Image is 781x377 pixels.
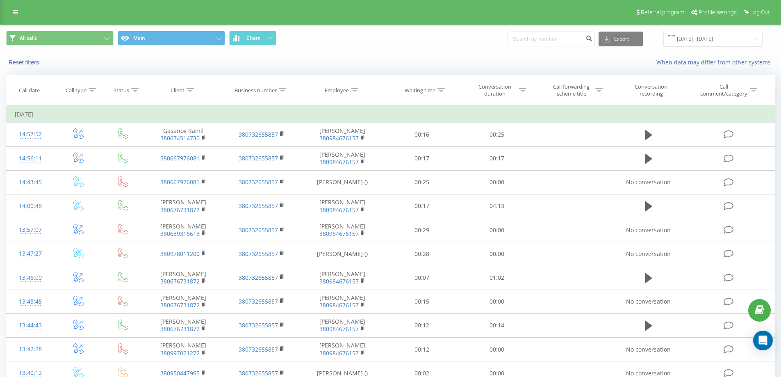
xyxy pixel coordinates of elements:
[385,338,460,361] td: 00:12
[301,123,385,146] td: [PERSON_NAME]
[385,290,460,313] td: 00:15
[15,270,46,286] div: 13:46:00
[599,32,643,46] button: Export
[239,369,278,377] a: 380732655857
[239,321,278,329] a: 380732655857
[301,290,385,313] td: [PERSON_NAME]
[160,154,200,162] a: 380667976081
[385,313,460,337] td: 00:12
[301,170,385,194] td: [PERSON_NAME] ()
[319,230,359,238] a: 380984676157
[753,331,773,350] div: Open Intercom Messenger
[239,345,278,353] a: 380732655857
[239,178,278,186] a: 380732655857
[325,87,349,94] div: Employee
[624,83,678,97] div: Conversation recording
[460,170,535,194] td: 00:00
[160,277,200,285] a: 380676731872
[246,35,260,41] span: Chart
[385,123,460,146] td: 00:16
[160,301,200,309] a: 380676731872
[15,222,46,238] div: 13:57:07
[6,31,114,46] button: All calls
[301,313,385,337] td: [PERSON_NAME]
[385,242,460,266] td: 00:28
[301,146,385,170] td: [PERSON_NAME]
[66,87,87,94] div: Call type
[239,274,278,281] a: 380732655857
[160,206,200,214] a: 380676731872
[301,266,385,290] td: [PERSON_NAME]
[656,58,775,66] a: When data may differ from other systems
[460,218,535,242] td: 00:00
[239,154,278,162] a: 380732655857
[15,126,46,142] div: 14:57:52
[7,106,775,123] td: [DATE]
[144,313,222,337] td: [PERSON_NAME]
[641,9,684,16] span: Referral program
[15,198,46,214] div: 14:00:48
[319,134,359,142] a: 380984676157
[15,246,46,262] div: 13:47:27
[160,369,200,377] a: 380950447965
[385,266,460,290] td: 00:07
[144,266,222,290] td: [PERSON_NAME]
[160,230,200,238] a: 380639316613
[460,266,535,290] td: 01:02
[319,158,359,166] a: 380984676157
[301,194,385,218] td: [PERSON_NAME]
[144,290,222,313] td: [PERSON_NAME]
[15,341,46,357] div: 13:42:28
[460,123,535,146] td: 00:25
[699,9,737,16] span: Profile settings
[473,83,517,97] div: Conversation duration
[508,32,594,46] input: Search by number
[144,194,222,218] td: [PERSON_NAME]
[460,194,535,218] td: 04:13
[239,226,278,234] a: 380732655857
[19,87,40,94] div: Call date
[319,277,359,285] a: 380984676157
[319,349,359,357] a: 380984676157
[460,313,535,337] td: 00:14
[171,87,184,94] div: Client
[626,226,671,234] span: No conversation
[626,297,671,305] span: No conversation
[15,294,46,310] div: 13:45:45
[626,250,671,258] span: No conversation
[385,170,460,194] td: 00:25
[385,194,460,218] td: 00:17
[6,59,43,66] button: Reset filters
[750,9,770,16] span: Log Out
[405,87,435,94] div: Waiting time
[301,218,385,242] td: [PERSON_NAME]
[239,202,278,210] a: 380732655857
[160,349,200,357] a: 380997021272
[239,130,278,138] a: 380732655857
[160,250,200,258] a: 380978011200
[239,250,278,258] a: 380732655857
[385,146,460,170] td: 00:17
[549,83,593,97] div: Call forwarding scheme title
[160,325,200,333] a: 380676731872
[385,218,460,242] td: 00:29
[160,134,200,142] a: 380674514730
[160,178,200,186] a: 380667976081
[460,242,535,266] td: 00:00
[460,338,535,361] td: 00:00
[626,345,671,353] span: No conversation
[239,297,278,305] a: 380732655857
[460,146,535,170] td: 00:17
[700,83,748,97] div: Call comment/category
[15,318,46,334] div: 13:44:43
[20,35,37,41] span: All calls
[144,218,222,242] td: [PERSON_NAME]
[15,174,46,190] div: 14:43:45
[114,87,129,94] div: Status
[319,301,359,309] a: 380984676157
[319,325,359,333] a: 380984676157
[118,31,225,46] button: Main
[460,290,535,313] td: 00:00
[626,178,671,186] span: No conversation
[235,87,277,94] div: Business number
